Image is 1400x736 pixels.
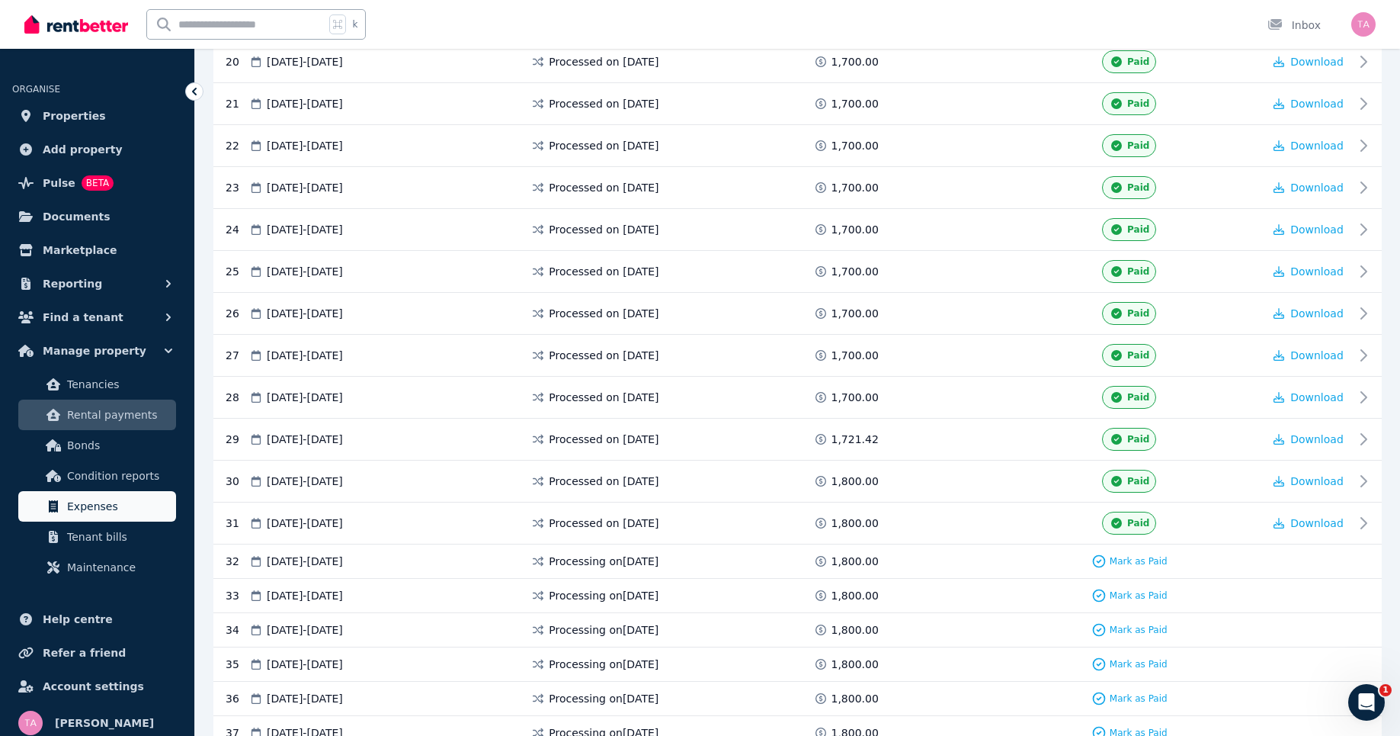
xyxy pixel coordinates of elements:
span: Paid [1127,475,1149,487]
span: Download [1290,182,1344,194]
span: Bonds [67,436,170,455]
span: Processed on [DATE] [549,306,658,321]
span: Maintenance [67,558,170,577]
div: 35 [226,657,248,672]
span: 1,800.00 [831,691,879,706]
button: Download [1273,222,1344,237]
span: ORGANISE [12,84,60,95]
span: Processing on [DATE] [549,622,658,638]
a: Marketplace [12,235,182,265]
span: Mark as Paid [1110,590,1168,602]
span: Find a tenant [43,308,123,326]
a: Refer a friend [12,638,182,668]
span: Download [1290,140,1344,152]
div: 21 [226,92,248,115]
span: Properties [43,107,106,125]
span: 1,800.00 [831,622,879,638]
span: Paid [1127,265,1149,278]
span: Tenant bills [67,528,170,546]
span: Download [1290,223,1344,236]
a: Documents [12,201,182,232]
a: Help centre [12,604,182,635]
span: Processed on [DATE] [549,516,658,531]
span: Expenses [67,497,170,516]
span: [DATE] - [DATE] [267,588,343,603]
span: [DATE] - [DATE] [267,348,343,363]
div: 20 [226,50,248,73]
span: [DATE] - [DATE] [267,222,343,237]
div: 32 [226,554,248,569]
span: 1,700.00 [831,264,879,279]
span: Processed on [DATE] [549,264,658,279]
span: Processed on [DATE] [549,54,658,69]
span: 1,700.00 [831,348,879,363]
button: Find a tenant [12,302,182,333]
button: Download [1273,348,1344,363]
span: Manage property [43,342,146,360]
a: Tenant bills [18,522,176,552]
a: Condition reports [18,461,176,491]
a: Tenancies [18,369,176,400]
button: Reporting [12,268,182,299]
span: [DATE] - [DATE] [267,554,343,569]
span: Processing on [DATE] [549,657,658,672]
span: [DATE] - [DATE] [267,180,343,195]
span: Documents [43,207,111,226]
span: 1,800.00 [831,588,879,603]
button: Download [1273,180,1344,195]
button: Download [1273,474,1344,489]
span: k [352,18,357,31]
span: Processed on [DATE] [549,474,658,489]
span: [DATE] - [DATE] [267,432,343,447]
button: Manage property [12,336,182,366]
div: 27 [226,344,248,367]
span: Processed on [DATE] [549,390,658,405]
span: 1,800.00 [831,554,879,569]
div: 34 [226,622,248,638]
span: Paid [1127,223,1149,236]
span: [DATE] - [DATE] [267,390,343,405]
span: 1,800.00 [831,474,879,489]
div: 23 [226,176,248,199]
span: 1,800.00 [831,516,879,531]
img: Tony Africano [1351,12,1376,37]
a: Expenses [18,491,176,522]
span: 1,700.00 [831,138,879,153]
div: 28 [226,386,248,409]
span: Download [1290,517,1344,529]
span: Add property [43,140,123,159]
span: [DATE] - [DATE] [267,474,343,489]
button: Download [1273,390,1344,405]
span: Mark as Paid [1110,624,1168,636]
span: [DATE] - [DATE] [267,516,343,531]
span: Mark as Paid [1110,693,1168,705]
div: 26 [226,302,248,325]
div: 25 [226,260,248,283]
span: Paid [1127,433,1149,445]
span: [DATE] - [DATE] [267,264,343,279]
div: 24 [226,218,248,241]
button: Download [1273,138,1344,153]
a: Rental payments [18,400,176,430]
button: Download [1273,432,1344,447]
span: [DATE] - [DATE] [267,54,343,69]
span: Paid [1127,182,1149,194]
span: Rental payments [67,406,170,424]
span: Paid [1127,98,1149,110]
span: BETA [82,175,114,191]
span: 1,700.00 [831,390,879,405]
button: Download [1273,306,1344,321]
span: Processed on [DATE] [549,432,658,447]
button: Download [1273,96,1344,111]
a: Properties [12,101,182,131]
div: 22 [226,134,248,157]
span: Paid [1127,140,1149,152]
div: 30 [226,470,248,493]
span: [DATE] - [DATE] [267,622,343,638]
span: [DATE] - [DATE] [267,96,343,111]
span: Paid [1127,517,1149,529]
button: Download [1273,264,1344,279]
span: [DATE] - [DATE] [267,691,343,706]
span: Marketplace [43,241,117,259]
div: 31 [226,512,248,535]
